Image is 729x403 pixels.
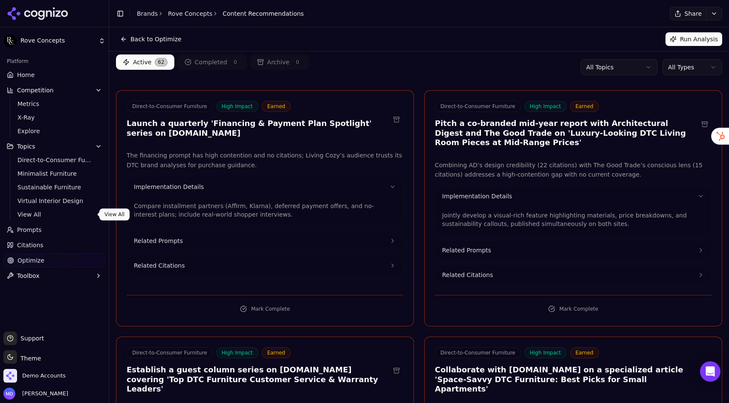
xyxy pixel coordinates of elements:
button: Topics [3,140,105,153]
a: X-Ray [14,111,95,123]
button: Archive0 [250,54,309,70]
span: Earned [570,347,599,358]
span: Explore [17,127,92,135]
span: Citations [17,241,43,249]
button: Implementation Details [435,187,711,206]
a: Rove Concepts [168,9,212,18]
p: Combining AD’s design credibility (22 citations) with The Good Trade’s conscious lens (15 citatio... [435,160,712,180]
span: 62 [155,58,167,66]
h3: Establish a guest column series on [DOMAIN_NAME] covering 'Top DTC Furniture Customer Service & W... [127,365,390,394]
a: Brands [137,10,158,17]
p: Compare installment partners (Affirm, Klarna), deferred payment offers, and no-interest plans; in... [134,202,396,219]
span: Direct-to-Consumer Furniture [435,101,521,112]
span: Earned [262,101,291,112]
span: Sustainable Furniture [17,183,92,191]
a: Sustainable Furniture [14,181,95,193]
button: Related Prompts [127,232,403,250]
button: Archive recommendation [390,364,403,377]
a: Explore [14,125,95,137]
span: Toolbox [17,272,40,280]
span: Direct-to-Consumer Furniture [17,156,92,164]
div: Platform [3,54,105,68]
span: High Impact [524,101,567,112]
h3: Collaborate with [DOMAIN_NAME] on a specialized article 'Space-Savvy DTC Furniture: Best Picks fo... [435,365,698,394]
span: Home [17,71,35,79]
span: High Impact [216,101,258,112]
p: Jointly develop a visual-rich feature highlighting materials, price breakdowns, and sustainabilit... [442,211,704,228]
button: Related Citations [435,266,711,284]
img: Melissa Dowd [3,388,15,400]
button: Competition [3,83,105,97]
button: Run Analysis [665,32,722,46]
span: Direct-to-Consumer Furniture [127,347,213,358]
span: Metrics [17,100,92,108]
div: Open Intercom Messenger [700,361,720,382]
button: Active62 [116,54,174,70]
span: Optimize [17,256,44,265]
button: Implementation Details [127,177,403,196]
span: High Impact [524,347,567,358]
span: Minimalist Furniture [17,169,92,178]
nav: breadcrumb [137,9,304,18]
a: Optimize [3,254,105,267]
span: Theme [17,355,41,362]
span: Direct-to-Consumer Furniture [127,101,213,112]
img: Rove Concepts [3,34,17,48]
span: Virtual Interior Design [17,197,92,205]
button: Open organization switcher [3,369,66,383]
button: Related Citations [127,256,403,275]
span: Earned [570,101,599,112]
button: Archive recommendation [390,113,403,126]
a: Metrics [14,98,95,110]
span: High Impact [216,347,258,358]
h3: Pitch a co-branded mid-year report with Architectural Digest and The Good Trade on 'Luxury-Lookin... [435,119,698,148]
span: Rove Concepts [20,37,95,45]
button: Open user button [3,388,68,400]
span: Prompts [17,226,42,234]
button: Related Prompts [435,241,711,260]
span: [PERSON_NAME] [19,390,68,397]
h3: Launch a quarterly 'Financing & Payment Plan Spotlight' series on [DOMAIN_NAME] [127,119,390,138]
button: Completed0 [178,54,247,70]
span: Earned [262,347,291,358]
span: View All [17,210,92,219]
button: Archive recommendation [698,117,712,131]
span: 0 [293,58,302,66]
span: 0 [231,58,240,66]
a: Citations [3,238,105,252]
span: Demo Accounts [22,372,66,380]
span: Implementation Details [134,183,204,191]
span: Support [17,334,44,343]
a: Prompts [3,223,105,237]
a: Home [3,68,105,82]
button: Toolbox [3,269,105,283]
a: View All [14,209,95,220]
button: Back to Optimize [116,32,186,46]
a: Direct-to-Consumer Furniture [14,154,95,166]
p: View All [104,211,124,218]
button: Share [670,7,706,20]
span: Topics [17,142,35,151]
span: Implementation Details [442,192,512,200]
button: Archive recommendation [698,364,712,377]
button: Mark Complete [435,302,712,316]
a: Virtual Interior Design [14,195,95,207]
span: Content Recommendations [223,9,304,18]
span: Related Prompts [442,246,491,254]
p: The financing prompt has high contention and no citations; Living Cozy’s audience trusts its DTC ... [127,151,403,170]
span: Direct-to-Consumer Furniture [435,347,521,358]
span: Competition [17,86,54,94]
span: Related Citations [134,261,185,270]
span: Related Prompts [134,237,183,245]
img: Demo Accounts [3,369,17,383]
button: Mark Complete [127,302,403,316]
span: X-Ray [17,113,92,122]
a: Minimalist Furniture [14,168,95,180]
span: Related Citations [442,271,493,279]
